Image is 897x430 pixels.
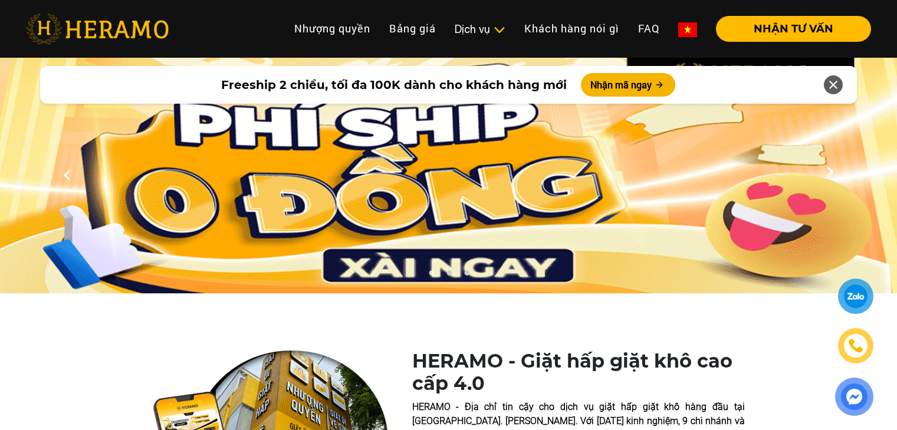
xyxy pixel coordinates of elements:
[581,73,675,97] button: Nhận mã ngay
[285,16,380,41] a: Nhượng quyền
[461,270,472,282] button: 3
[412,350,745,395] h1: HERAMO - Giặt hấp giặt khô cao cấp 4.0
[849,339,863,353] img: phone-icon
[515,16,629,41] a: Khách hàng nói gì
[455,21,505,37] div: Dịch vụ
[707,24,871,34] a: NHẬN TƯ VẤN
[221,76,567,94] span: Freeship 2 chiều, tối đa 100K dành cho khách hàng mới
[840,330,872,362] a: phone-icon
[380,16,445,41] a: Bảng giá
[443,270,455,282] button: 2
[678,22,697,37] img: vn-flag.png
[629,16,669,41] a: FAQ
[716,16,871,42] button: NHẬN TƯ VẤN
[26,14,169,44] img: heramo-logo.png
[425,270,437,282] button: 1
[493,24,505,36] img: subToggleIcon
